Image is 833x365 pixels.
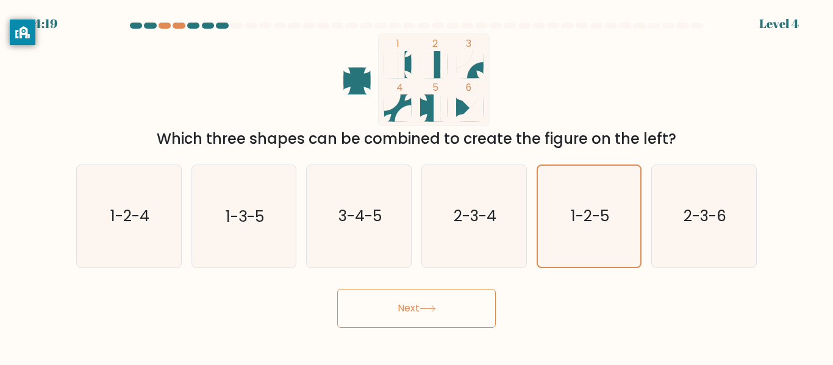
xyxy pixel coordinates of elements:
[338,206,382,227] text: 3-4-5
[110,206,149,227] text: 1-2-4
[226,206,264,227] text: 1-3-5
[34,15,57,33] div: 4:19
[571,205,609,227] text: 1-2-5
[396,37,399,50] tspan: 1
[684,206,726,227] text: 2-3-6
[759,15,799,33] div: Level 4
[466,37,471,50] tspan: 3
[432,81,438,94] tspan: 5
[466,81,471,94] tspan: 6
[337,289,496,328] button: Next
[396,81,403,94] tspan: 4
[10,19,35,45] button: privacy banner
[432,37,438,50] tspan: 2
[454,206,496,227] text: 2-3-4
[84,128,749,150] div: Which three shapes can be combined to create the figure on the left?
